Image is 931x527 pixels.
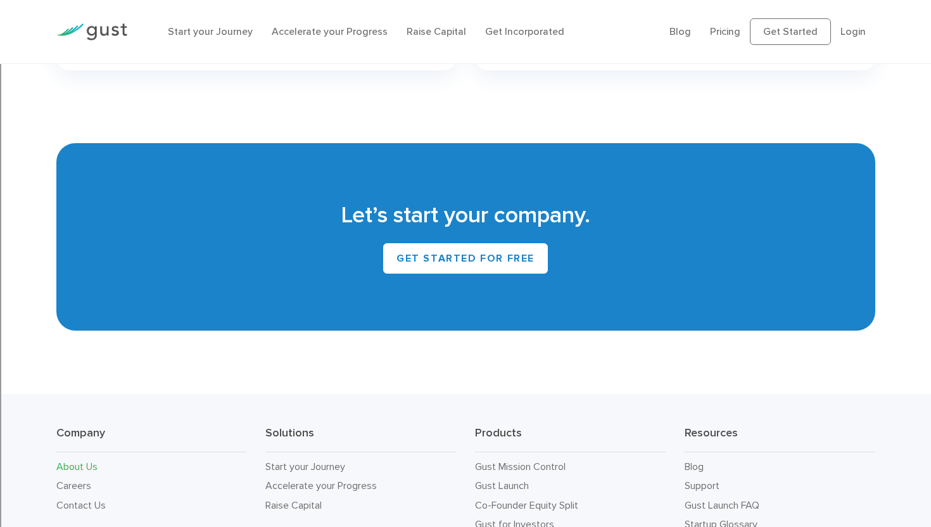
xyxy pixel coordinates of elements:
a: Get Started [750,18,831,45]
div: Home [5,5,265,16]
div: Delete [5,64,926,75]
a: Accelerate your Progress [272,25,388,37]
img: Gust Logo [56,23,127,41]
div: Options [5,75,926,87]
a: Start your Journey [168,25,253,37]
div: Sort New > Old [5,41,926,53]
input: Search outlines [5,16,117,30]
a: Login [840,25,866,37]
div: Sign out [5,87,926,98]
a: Raise Capital [407,25,466,37]
a: Get Incorporated [485,25,564,37]
div: Move To ... [5,53,926,64]
a: Blog [669,25,691,37]
div: Sort A > Z [5,30,926,41]
a: Pricing [710,25,740,37]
